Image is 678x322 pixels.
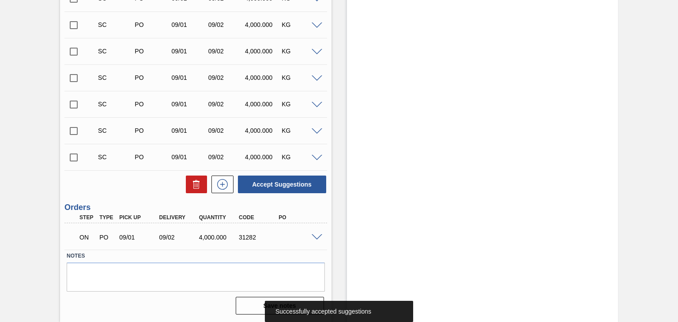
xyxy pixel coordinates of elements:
div: 09/02/2025 [206,48,246,55]
div: New suggestion [207,176,234,193]
div: 4,000.000 [243,48,283,55]
div: 09/02/2025 [206,127,246,134]
div: Suggestion Created [96,74,136,81]
div: KG [279,21,320,28]
div: 09/02/2025 [206,74,246,81]
div: Quantity [197,214,241,221]
div: Suggestion Created [96,21,136,28]
div: 4,000.000 [243,21,283,28]
div: Purchase order [132,101,173,108]
div: 09/01/2025 [169,48,210,55]
h3: Orders [64,203,327,212]
div: 09/02/2025 [157,234,201,241]
div: 09/01/2025 [169,74,210,81]
div: Purchase order [132,127,173,134]
div: KG [279,101,320,108]
div: Purchase order [132,21,173,28]
div: Suggestion Created [96,154,136,161]
span: Successfully accepted suggestions [275,308,371,315]
div: 09/01/2025 [169,127,210,134]
div: Type [97,214,117,221]
div: Purchase order [132,154,173,161]
div: 09/01/2025 [169,21,210,28]
div: 09/01/2025 [117,234,161,241]
div: 4,000.000 [243,127,283,134]
div: 4,000.000 [243,101,283,108]
div: 4,000.000 [243,74,283,81]
div: 09/02/2025 [206,154,246,161]
button: Accept Suggestions [238,176,326,193]
p: ON [79,234,95,241]
div: Delete Suggestions [181,176,207,193]
div: Suggestion Created [96,127,136,134]
div: Negotiating Order [77,228,97,247]
div: Suggestion Created [96,101,136,108]
div: Purchase order [97,234,117,241]
div: Purchase order [132,74,173,81]
div: 09/01/2025 [169,154,210,161]
button: Save notes [236,297,324,315]
div: KG [279,74,320,81]
label: Notes [67,250,324,262]
div: Pick up [117,214,161,221]
div: 09/01/2025 [169,101,210,108]
div: PO [276,214,320,221]
div: KG [279,127,320,134]
div: 09/02/2025 [206,101,246,108]
div: 31282 [237,234,280,241]
div: Purchase order [132,48,173,55]
div: KG [279,48,320,55]
div: Step [77,214,97,221]
div: Code [237,214,280,221]
div: Delivery [157,214,201,221]
div: Accept Suggestions [234,175,327,194]
div: Suggestion Created [96,48,136,55]
div: KG [279,154,320,161]
div: 4,000.000 [197,234,241,241]
div: 4,000.000 [243,154,283,161]
div: 09/02/2025 [206,21,246,28]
